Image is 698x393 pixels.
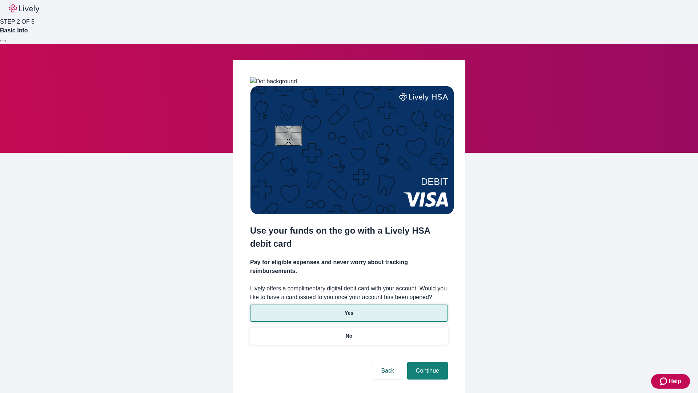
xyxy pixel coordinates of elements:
[345,309,353,317] p: Yes
[9,4,39,13] img: Lively
[250,86,454,214] img: Debit card
[250,284,448,302] label: Lively offers a complimentary digital debit card with your account. Would you like to have a card...
[407,362,448,380] button: Continue
[660,377,669,386] svg: Zendesk support icon
[346,332,353,340] p: No
[250,224,448,250] h2: Use your funds on the go with a Lively HSA debit card
[372,362,403,380] button: Back
[651,374,690,389] button: Zendesk support iconHelp
[250,77,297,86] img: Dot background
[250,327,448,345] button: No
[669,377,681,386] span: Help
[250,305,448,322] button: Yes
[250,258,448,275] h4: Pay for eligible expenses and never worry about tracking reimbursements.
